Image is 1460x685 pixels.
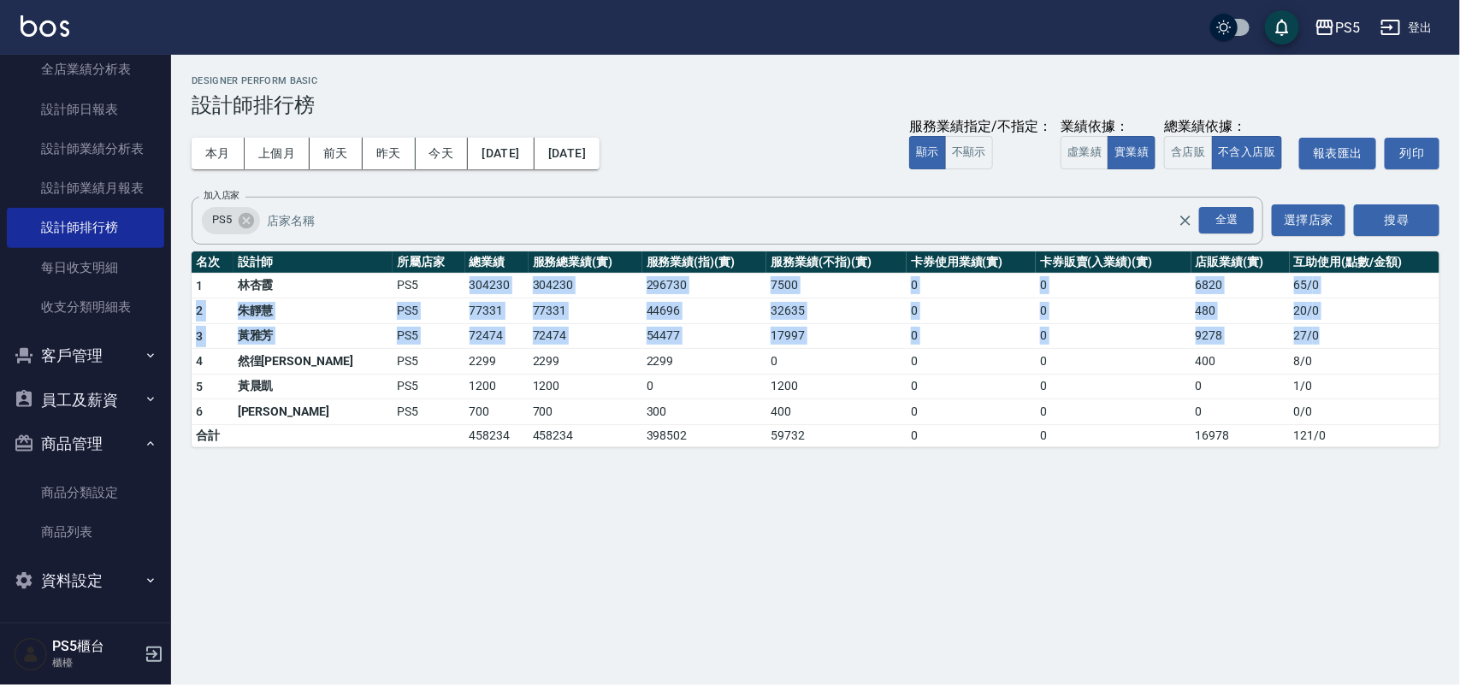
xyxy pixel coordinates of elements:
[1335,17,1360,38] div: PS5
[907,424,1036,446] td: 0
[642,323,767,349] td: 54477
[465,374,529,399] td: 1200
[196,329,203,343] span: 3
[529,323,642,349] td: 72474
[1385,138,1439,169] button: 列印
[196,304,203,317] span: 2
[766,399,907,425] td: 400
[192,251,233,274] th: 名次
[1196,204,1257,237] button: Open
[202,211,242,228] span: PS5
[1290,298,1439,324] td: 20 / 0
[393,323,464,349] td: PS5
[465,251,529,274] th: 總業績
[263,205,1209,235] input: 店家名稱
[1212,136,1283,169] button: 不含入店販
[7,90,164,129] a: 設計師日報表
[233,251,393,274] th: 設計師
[1299,138,1376,169] button: 報表匯出
[52,638,139,655] h5: PS5櫃台
[766,349,907,375] td: 0
[363,138,416,169] button: 昨天
[7,50,164,89] a: 全店業績分析表
[907,273,1036,298] td: 0
[1036,349,1191,375] td: 0
[907,349,1036,375] td: 0
[1290,424,1439,446] td: 121 / 0
[7,129,164,168] a: 設計師業績分析表
[393,374,464,399] td: PS5
[529,374,642,399] td: 1200
[766,424,907,446] td: 59732
[1191,399,1290,425] td: 0
[7,287,164,327] a: 收支分類明細表
[1191,273,1290,298] td: 6820
[310,138,363,169] button: 前天
[1036,323,1191,349] td: 0
[192,251,1439,447] table: a dense table
[642,399,767,425] td: 300
[1164,118,1291,136] div: 總業績依據：
[1290,399,1439,425] td: 0 / 0
[529,349,642,375] td: 2299
[907,399,1036,425] td: 0
[233,399,393,425] td: [PERSON_NAME]
[1036,374,1191,399] td: 0
[1308,10,1367,45] button: PS5
[529,251,642,274] th: 服務總業績(實)
[642,374,767,399] td: 0
[7,168,164,208] a: 設計師業績月報表
[21,15,69,37] img: Logo
[766,273,907,298] td: 7500
[529,399,642,425] td: 700
[766,298,907,324] td: 32635
[245,138,310,169] button: 上個月
[907,298,1036,324] td: 0
[465,298,529,324] td: 77331
[642,424,767,446] td: 398502
[1374,12,1439,44] button: 登出
[642,251,767,274] th: 服務業績(指)(實)
[7,512,164,552] a: 商品列表
[1036,251,1191,274] th: 卡券販賣(入業績)(實)
[529,298,642,324] td: 77331
[7,334,164,378] button: 客戶管理
[1191,424,1290,446] td: 16978
[1191,323,1290,349] td: 9278
[535,138,600,169] button: [DATE]
[393,251,464,274] th: 所屬店家
[1164,136,1212,169] button: 含店販
[907,251,1036,274] th: 卡券使用業績(實)
[1108,136,1156,169] button: 實業績
[196,354,203,368] span: 4
[766,323,907,349] td: 17997
[1290,349,1439,375] td: 8 / 0
[907,323,1036,349] td: 0
[1173,209,1197,233] button: Clear
[7,473,164,512] a: 商品分類設定
[766,251,907,274] th: 服務業績(不指)(實)
[202,207,260,234] div: PS5
[766,374,907,399] td: 1200
[1354,204,1439,236] button: 搜尋
[233,349,393,375] td: 然徨[PERSON_NAME]
[909,118,1052,136] div: 服務業績指定/不指定：
[642,349,767,375] td: 2299
[642,298,767,324] td: 44696
[14,637,48,671] img: Person
[7,378,164,422] button: 員工及薪資
[196,380,203,393] span: 5
[192,75,1439,86] h2: Designer Perform Basic
[465,273,529,298] td: 304230
[907,374,1036,399] td: 0
[233,323,393,349] td: 黃雅芳
[192,424,233,446] td: 合計
[465,323,529,349] td: 72474
[1191,349,1290,375] td: 400
[7,422,164,466] button: 商品管理
[7,248,164,287] a: 每日收支明細
[1290,374,1439,399] td: 1 / 0
[1199,207,1254,233] div: 全選
[196,405,203,418] span: 6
